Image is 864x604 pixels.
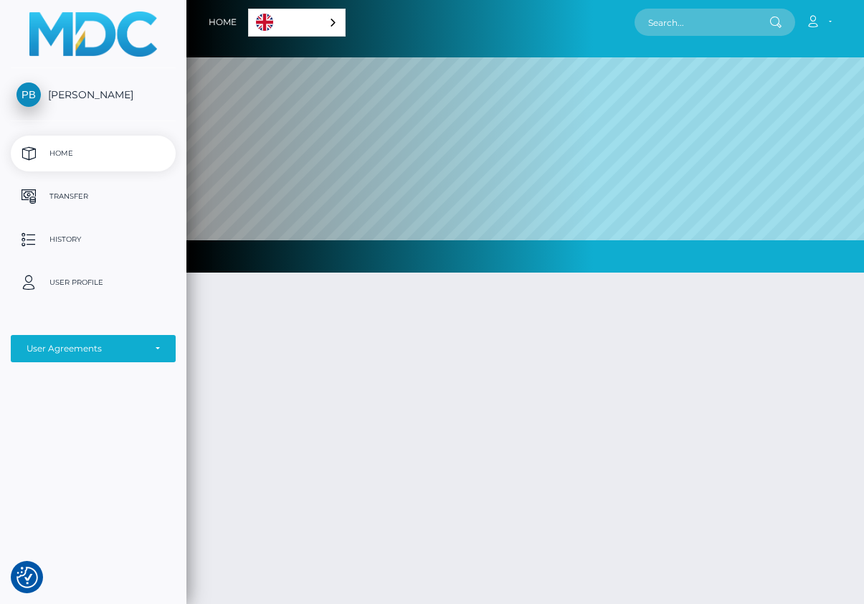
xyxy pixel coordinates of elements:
img: Revisit consent button [16,567,38,588]
input: Search... [635,9,769,36]
p: Home [16,143,170,164]
p: History [16,229,170,250]
div: Language [248,9,346,37]
img: MassPay [29,11,157,57]
span: [PERSON_NAME] [11,88,176,101]
button: User Agreements [11,335,176,362]
a: English [249,9,345,36]
p: Transfer [16,186,170,207]
a: User Profile [11,265,176,301]
a: Home [11,136,176,171]
a: Transfer [11,179,176,214]
button: Consent Preferences [16,567,38,588]
div: User Agreements [27,343,144,354]
a: Home [209,7,237,37]
p: User Profile [16,272,170,293]
aside: Language selected: English [248,9,346,37]
a: History [11,222,176,258]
